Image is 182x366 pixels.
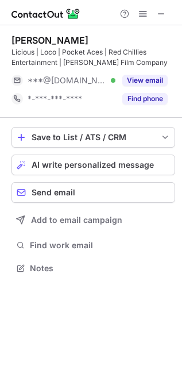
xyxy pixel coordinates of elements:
[122,75,168,86] button: Reveal Button
[32,188,75,197] span: Send email
[30,240,171,251] span: Find work email
[122,93,168,105] button: Reveal Button
[30,263,171,273] span: Notes
[11,155,175,175] button: AI write personalized message
[11,7,80,21] img: ContactOut v5.3.10
[32,160,154,169] span: AI write personalized message
[11,47,175,68] div: Licious | Loco | Pocket Aces | Red Chillies Entertainment | [PERSON_NAME] Film Company
[28,75,107,86] span: ***@[DOMAIN_NAME]
[11,127,175,148] button: save-profile-one-click
[11,182,175,203] button: Send email
[11,260,175,276] button: Notes
[31,215,122,225] span: Add to email campaign
[11,237,175,253] button: Find work email
[32,133,155,142] div: Save to List / ATS / CRM
[11,210,175,230] button: Add to email campaign
[11,34,88,46] div: [PERSON_NAME]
